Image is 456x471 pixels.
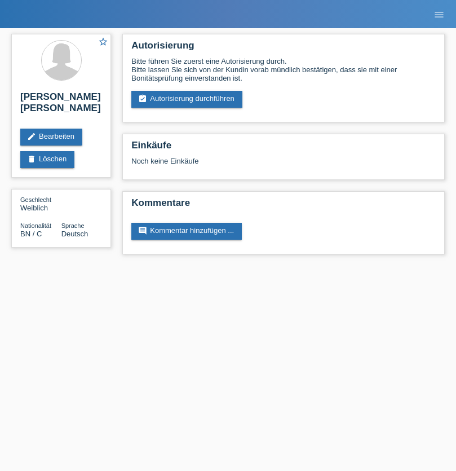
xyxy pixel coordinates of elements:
[20,91,102,120] h2: [PERSON_NAME] [PERSON_NAME]
[131,40,436,57] h2: Autorisierung
[138,226,147,235] i: comment
[131,57,436,82] div: Bitte führen Sie zuerst eine Autorisierung durch. Bitte lassen Sie sich von der Kundin vorab münd...
[138,94,147,103] i: assignment_turned_in
[20,196,51,203] span: Geschlecht
[27,155,36,164] i: delete
[131,223,242,240] a: commentKommentar hinzufügen ...
[131,157,436,174] div: Noch keine Einkäufe
[27,132,36,141] i: edit
[20,195,61,212] div: Weiblich
[61,230,88,238] span: Deutsch
[131,197,436,214] h2: Kommentare
[20,222,51,229] span: Nationalität
[98,37,108,47] i: star_border
[98,37,108,49] a: star_border
[61,222,85,229] span: Sprache
[131,91,242,108] a: assignment_turned_inAutorisierung durchführen
[433,9,445,20] i: menu
[131,140,436,157] h2: Einkäufe
[428,11,450,17] a: menu
[20,129,82,146] a: editBearbeiten
[20,151,74,168] a: deleteLöschen
[20,230,42,238] span: Brunei / C / 13.12.2018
